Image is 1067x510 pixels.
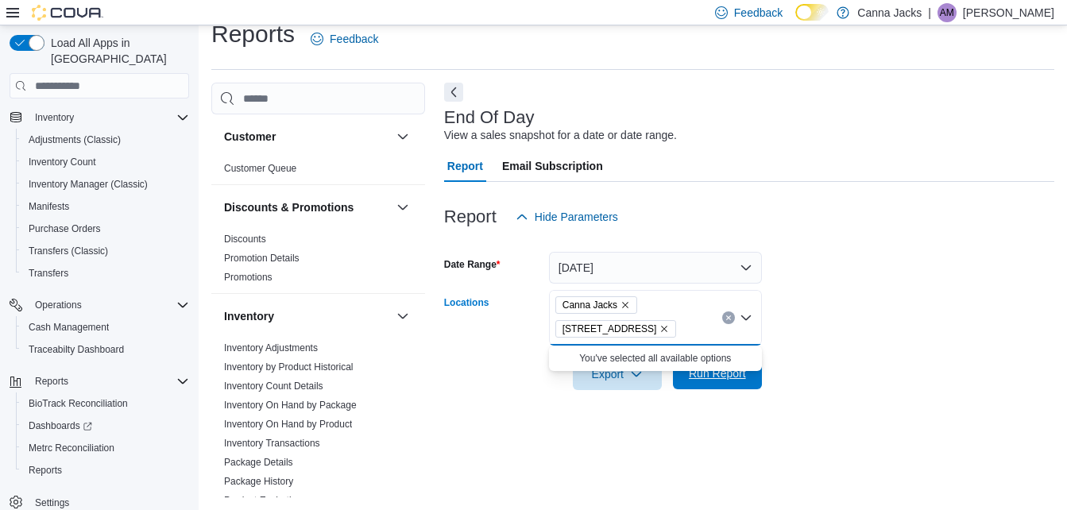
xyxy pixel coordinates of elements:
[29,397,128,410] span: BioTrack Reconciliation
[224,437,320,450] span: Inventory Transactions
[29,321,109,334] span: Cash Management
[22,264,75,283] a: Transfers
[29,108,80,127] button: Inventory
[211,230,425,293] div: Discounts & Promotions
[29,178,148,191] span: Inventory Manager (Classic)
[22,264,189,283] span: Transfers
[444,127,677,144] div: View a sales snapshot for a date or date range.
[224,494,307,507] span: Product Expirations
[16,173,195,195] button: Inventory Manager (Classic)
[555,352,756,365] p: You've selected all available options
[444,296,489,309] label: Locations
[22,439,121,458] a: Metrc Reconciliation
[224,199,390,215] button: Discounts & Promotions
[29,442,114,454] span: Metrc Reconciliation
[444,108,535,127] h3: End Of Day
[22,439,189,458] span: Metrc Reconciliation
[555,296,637,314] span: Canna Jacks
[16,338,195,361] button: Traceabilty Dashboard
[22,219,189,238] span: Purchase Orders
[29,267,68,280] span: Transfers
[447,150,483,182] span: Report
[22,461,68,480] a: Reports
[16,459,195,481] button: Reports
[35,496,69,509] span: Settings
[795,4,829,21] input: Dark Mode
[16,240,195,262] button: Transfers (Classic)
[224,233,266,245] span: Discounts
[22,241,189,261] span: Transfers (Classic)
[224,129,390,145] button: Customer
[224,253,300,264] a: Promotion Details
[16,129,195,151] button: Adjustments (Classic)
[29,245,108,257] span: Transfers (Classic)
[29,419,92,432] span: Dashboards
[224,457,293,468] a: Package Details
[928,3,931,22] p: |
[673,357,762,389] button: Run Report
[35,111,74,124] span: Inventory
[22,175,189,194] span: Inventory Manager (Classic)
[22,219,107,238] a: Purchase Orders
[29,343,124,356] span: Traceabilty Dashboard
[16,415,195,437] a: Dashboards
[620,300,630,310] button: Remove Canna Jacks from selection in this group
[224,399,357,411] span: Inventory On Hand by Package
[224,418,352,431] span: Inventory On Hand by Product
[562,297,617,313] span: Canna Jacks
[22,394,189,413] span: BioTrack Reconciliation
[29,200,69,213] span: Manifests
[29,133,121,146] span: Adjustments (Classic)
[22,394,134,413] a: BioTrack Reconciliation
[224,438,320,449] a: Inventory Transactions
[224,400,357,411] a: Inventory On Hand by Package
[22,340,130,359] a: Traceabilty Dashboard
[44,35,189,67] span: Load All Apps in [GEOGRAPHIC_DATA]
[29,464,62,477] span: Reports
[22,318,189,337] span: Cash Management
[224,199,354,215] h3: Discounts & Promotions
[224,308,390,324] button: Inventory
[211,159,425,184] div: Customer
[224,162,296,175] span: Customer Queue
[940,3,954,22] span: AM
[582,358,652,390] span: Export
[393,127,412,146] button: Customer
[22,197,75,216] a: Manifests
[722,311,735,324] button: Clear input
[573,358,662,390] button: Export
[224,129,276,145] h3: Customer
[689,365,746,381] span: Run Report
[659,324,669,334] button: Remove 10001 US Hwy 59 from selection in this group
[16,316,195,338] button: Cash Management
[734,5,783,21] span: Feedback
[535,209,618,225] span: Hide Parameters
[29,296,88,315] button: Operations
[444,207,497,226] h3: Report
[224,361,354,373] span: Inventory by Product Historical
[16,392,195,415] button: BioTrack Reconciliation
[963,3,1054,22] p: [PERSON_NAME]
[224,361,354,373] a: Inventory by Product Historical
[29,296,189,315] span: Operations
[22,153,189,172] span: Inventory Count
[224,342,318,354] a: Inventory Adjustments
[224,252,300,265] span: Promotion Details
[224,234,266,245] a: Discounts
[22,318,115,337] a: Cash Management
[35,375,68,388] span: Reports
[22,241,114,261] a: Transfers (Classic)
[224,381,323,392] a: Inventory Count Details
[393,198,412,217] button: Discounts & Promotions
[393,307,412,326] button: Inventory
[549,252,762,284] button: [DATE]
[3,294,195,316] button: Operations
[22,340,189,359] span: Traceabilty Dashboard
[22,153,102,172] a: Inventory Count
[224,342,318,354] span: Inventory Adjustments
[22,130,127,149] a: Adjustments (Classic)
[16,195,195,218] button: Manifests
[444,83,463,102] button: Next
[224,272,273,283] a: Promotions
